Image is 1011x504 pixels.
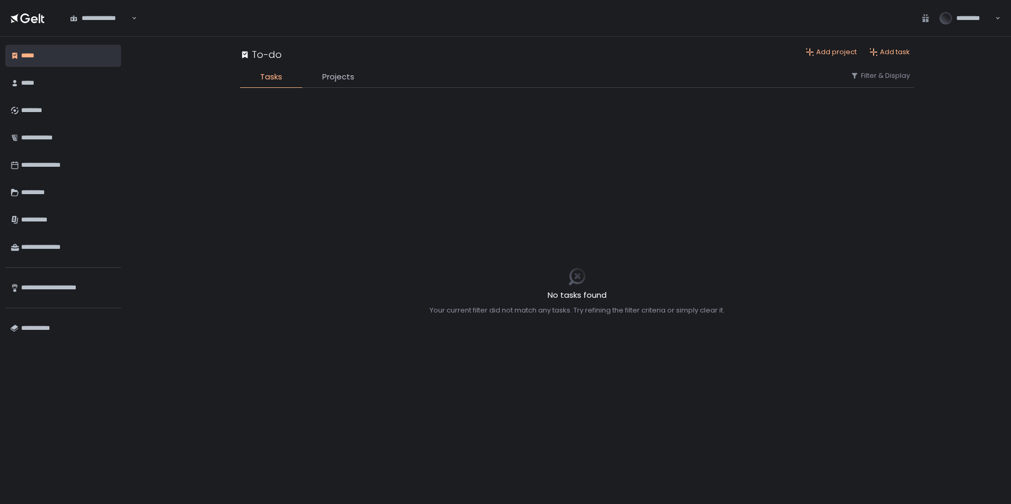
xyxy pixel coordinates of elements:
div: To-do [240,47,282,62]
button: Filter & Display [850,71,910,80]
button: Add task [869,47,910,57]
button: Add project [806,47,857,57]
input: Search for option [130,13,131,24]
span: Projects [322,71,354,83]
h2: No tasks found [430,289,725,301]
div: Your current filter did not match any tasks. Try refining the filter criteria or simply clear it. [430,306,725,315]
span: Tasks [260,71,282,83]
div: Search for option [63,7,137,29]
